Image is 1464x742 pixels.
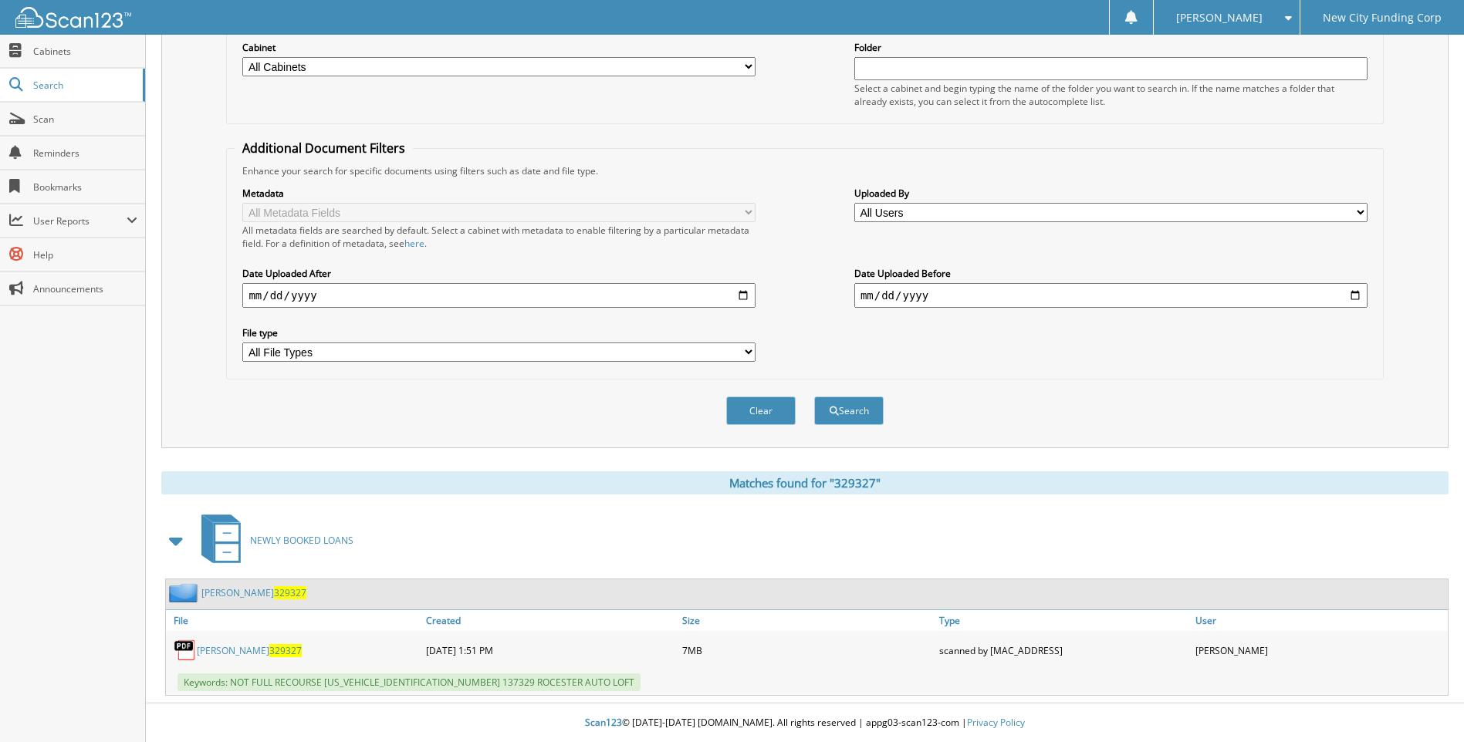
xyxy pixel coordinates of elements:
label: Folder [854,41,1368,54]
div: Enhance your search for specific documents using filters such as date and file type. [235,164,1374,177]
img: folder2.png [169,583,201,602]
span: NEWLY BOOKED LOANS [250,534,353,547]
span: Bookmarks [33,180,137,194]
span: 329327 [274,586,306,599]
input: start [242,283,756,308]
span: User Reports [33,214,127,228]
span: Help [33,248,137,261]
span: Announcements [33,282,137,295]
a: here [404,237,424,250]
span: [PERSON_NAME] [1176,13,1263,22]
span: Cabinets [33,45,137,58]
div: Matches found for "329327" [161,471,1449,494]
div: Select a cabinet and begin typing the name of the folder you want to search in. If the name match... [854,82,1368,108]
label: Metadata [242,187,756,200]
a: NEWLY BOOKED LOANS [192,510,353,571]
a: User [1192,610,1448,631]
img: scan123-logo-white.svg [15,7,131,28]
a: Created [422,610,678,631]
span: Reminders [33,147,137,160]
iframe: Chat Widget [1387,668,1464,742]
span: New City Funding Corp [1323,13,1442,22]
a: [PERSON_NAME]329327 [197,644,302,657]
a: [PERSON_NAME]329327 [201,586,306,599]
img: PDF.png [174,639,197,662]
button: Clear [726,396,796,425]
span: Scan [33,113,137,126]
a: Size [678,610,935,631]
div: © [DATE]-[DATE] [DOMAIN_NAME]. All rights reserved | appg03-scan123-com | [146,704,1464,742]
label: Date Uploaded After [242,267,756,280]
input: end [854,283,1368,308]
div: All metadata fields are searched by default. Select a cabinet with metadata to enable filtering b... [242,224,756,250]
label: Uploaded By [854,187,1368,200]
label: Cabinet [242,41,756,54]
div: scanned by [MAC_ADDRESS] [935,635,1192,666]
legend: Additional Document Filters [235,140,413,157]
div: 7MB [678,635,935,666]
span: Scan123 [585,716,622,729]
a: Privacy Policy [967,716,1025,729]
label: Date Uploaded Before [854,267,1368,280]
div: [DATE] 1:51 PM [422,635,678,666]
span: Keywords: NOT FULL RECOURSE [US_VEHICLE_IDENTIFICATION_NUMBER] 137329 ROCESTER AUTO LOFT [178,673,641,691]
a: Type [935,610,1192,631]
div: [PERSON_NAME] [1192,635,1448,666]
a: File [166,610,422,631]
span: Search [33,79,135,92]
label: File type [242,326,756,339]
button: Search [814,396,884,425]
span: 329327 [269,644,302,657]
